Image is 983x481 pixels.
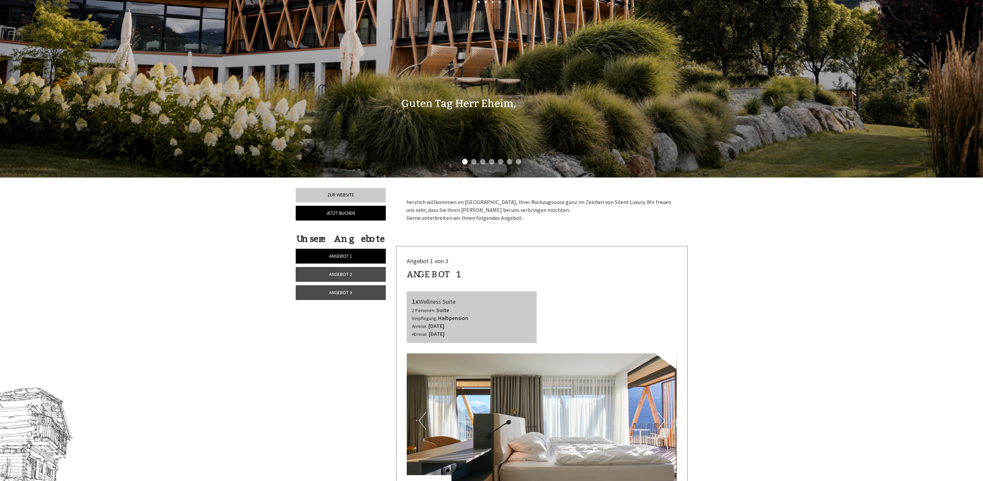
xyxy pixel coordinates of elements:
button: Next [658,412,665,429]
span: Angebot 1 [329,253,352,259]
b: [DATE] [428,322,444,329]
span: Angebot 3 [329,289,352,296]
small: Verpflegung: [412,316,437,321]
div: Wellness Suite [412,297,532,307]
div: Angebot 1 [407,268,462,281]
small: Abreise: [412,331,428,337]
span: Angebot 1 von 3 [407,257,448,265]
b: Suite [436,307,449,313]
div: Unsere Angebote [296,233,386,245]
b: [DATE] [429,330,445,337]
button: Previous [419,412,426,429]
small: 2 Personen: [412,308,435,313]
small: Anreise: [412,323,427,329]
a: Zur Website [296,188,386,202]
b: Halbpension [438,314,468,321]
b: 1x [412,297,419,306]
a: Jetzt buchen [296,206,386,221]
h1: Guten Tag Herr Eheim, [401,98,516,109]
p: herzlich willkommen im [GEOGRAPHIC_DATA], Ihrer Rückzugsoase ganz im Zeichen von Silent Luxury. W... [406,198,677,222]
span: Angebot 2 [329,271,352,277]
